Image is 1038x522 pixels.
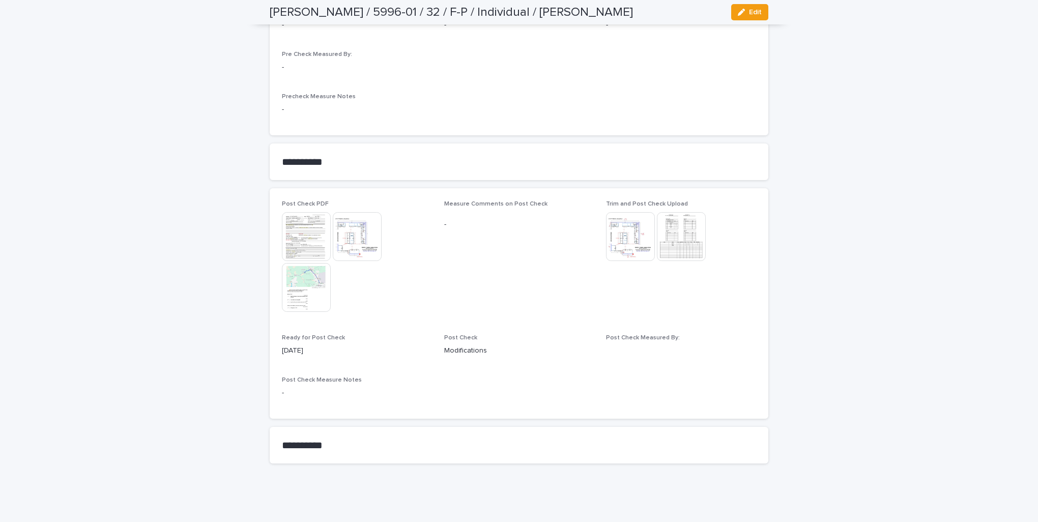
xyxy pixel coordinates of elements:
[282,104,756,115] p: -
[606,335,680,341] span: Post Check Measured By:
[282,335,345,341] span: Ready for Post Check
[444,219,594,230] p: -
[282,345,432,356] p: [DATE]
[282,62,432,73] p: -
[282,201,329,207] span: Post Check PDF
[282,51,352,57] span: Pre Check Measured By:
[606,201,688,207] span: Trim and Post Check Upload
[282,94,356,100] span: Precheck Measure Notes
[749,9,762,16] span: Edit
[606,20,756,31] p: -
[270,5,633,20] h2: [PERSON_NAME] / 5996-01 / 32 / F-P / Individual / [PERSON_NAME]
[444,345,594,356] p: Modifications
[444,20,594,31] p: -
[282,20,432,31] p: -
[444,201,547,207] span: Measure Comments on Post Check
[444,335,477,341] span: Post Check
[282,377,362,383] span: Post Check Measure Notes
[282,388,756,398] p: -
[731,4,768,20] button: Edit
